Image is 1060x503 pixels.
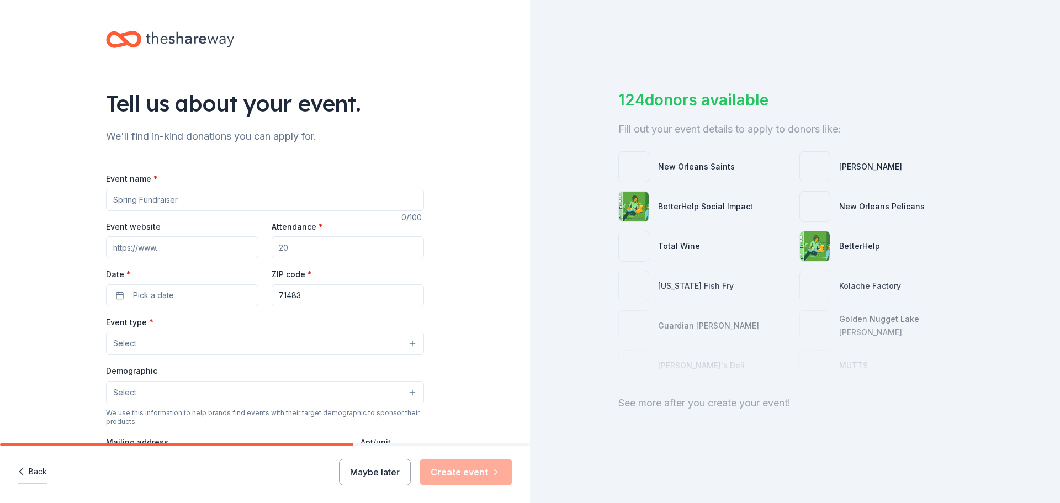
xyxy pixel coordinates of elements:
[361,437,391,448] label: Apt/unit
[839,160,902,173] div: [PERSON_NAME]
[133,289,174,302] span: Pick a date
[839,240,880,253] div: BetterHelp
[106,128,424,145] div: We'll find in-kind donations you can apply for.
[106,381,424,404] button: Select
[658,160,735,173] div: New Orleans Saints
[106,269,258,280] label: Date
[106,332,424,355] button: Select
[18,460,47,484] button: Back
[106,236,258,258] input: https://www...
[106,88,424,119] div: Tell us about your event.
[106,366,157,377] label: Demographic
[619,152,649,182] img: photo for New Orleans Saints
[839,200,925,213] div: New Orleans Pelicans
[800,152,830,182] img: photo for Winn-Dixie
[113,386,136,399] span: Select
[800,231,830,261] img: photo for BetterHelp
[401,211,424,224] div: 0 /100
[272,221,323,232] label: Attendance
[113,337,136,350] span: Select
[106,284,258,306] button: Pick a date
[619,192,649,221] img: photo for BetterHelp Social Impact
[619,231,649,261] img: photo for Total Wine
[272,284,424,306] input: 12345 (U.S. only)
[272,236,424,258] input: 20
[800,192,830,221] img: photo for New Orleans Pelicans
[106,189,424,211] input: Spring Fundraiser
[106,409,424,426] div: We use this information to help brands find events with their target demographic to sponsor their...
[106,173,158,184] label: Event name
[658,240,700,253] div: Total Wine
[339,459,411,485] button: Maybe later
[618,394,972,412] div: See more after you create your event!
[618,120,972,138] div: Fill out your event details to apply to donors like:
[272,269,312,280] label: ZIP code
[106,317,153,328] label: Event type
[106,221,161,232] label: Event website
[106,437,168,448] label: Mailing address
[658,200,753,213] div: BetterHelp Social Impact
[618,88,972,112] div: 124 donors available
